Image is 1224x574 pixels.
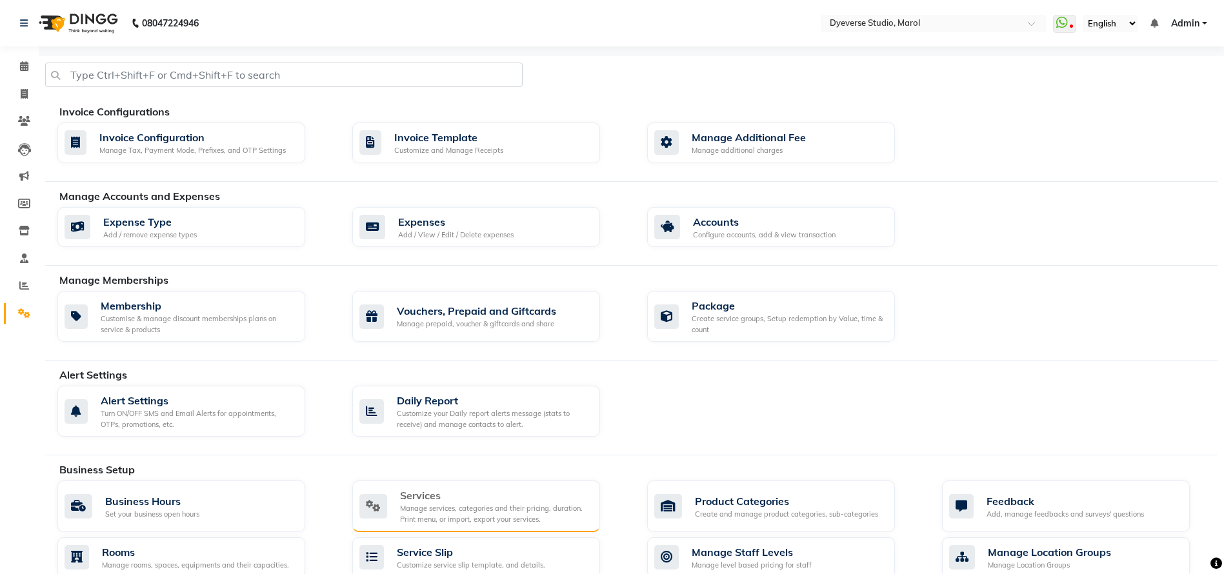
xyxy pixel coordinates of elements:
div: Create and manage product categories, sub-categories [695,509,878,520]
div: Manage services, categories and their pricing, duration. Print menu, or import, export your servi... [400,503,590,524]
a: FeedbackAdd, manage feedbacks and surveys' questions [942,480,1218,532]
div: Manage prepaid, voucher & giftcards and share [397,319,556,330]
a: MembershipCustomise & manage discount memberships plans on service & products [57,291,333,342]
a: Manage Additional FeeManage additional charges [647,123,923,163]
a: PackageCreate service groups, Setup redemption by Value, time & count [647,291,923,342]
div: Add, manage feedbacks and surveys' questions [987,509,1144,520]
div: Services [400,488,590,503]
div: Accounts [693,214,836,230]
a: Alert SettingsTurn ON/OFF SMS and Email Alerts for appointments, OTPs, promotions, etc. [57,386,333,437]
div: Manage level based pricing for staff [692,560,812,571]
div: Invoice Configuration [99,130,286,145]
div: Vouchers, Prepaid and Giftcards [397,303,556,319]
div: Turn ON/OFF SMS and Email Alerts for appointments, OTPs, promotions, etc. [101,408,295,430]
div: Create service groups, Setup redemption by Value, time & count [692,313,885,335]
div: Manage Location Groups [988,544,1111,560]
div: Manage additional charges [692,145,806,156]
div: Expense Type [103,214,197,230]
img: logo [33,5,121,41]
div: Customize and Manage Receipts [394,145,503,156]
div: Manage Staff Levels [692,544,812,560]
div: Feedback [987,493,1144,509]
div: Daily Report [397,393,590,408]
div: Package [692,298,885,313]
div: Business Hours [105,493,199,509]
a: Product CategoriesCreate and manage product categories, sub-categories [647,480,923,532]
div: Manage Tax, Payment Mode, Prefixes, and OTP Settings [99,145,286,156]
a: Business HoursSet your business open hours [57,480,333,532]
div: Rooms [102,544,289,560]
a: AccountsConfigure accounts, add & view transaction [647,207,923,248]
div: Customize your Daily report alerts message (stats to receive) and manage contacts to alert. [397,408,590,430]
div: Invoice Template [394,130,503,145]
input: Type Ctrl+Shift+F or Cmd+Shift+F to search [45,63,523,87]
div: Customize service slip template, and details. [397,560,545,571]
div: Alert Settings [101,393,295,408]
div: Membership [101,298,295,313]
div: Expenses [398,214,514,230]
b: 08047224946 [142,5,199,41]
div: Configure accounts, add & view transaction [693,230,836,241]
a: Invoice ConfigurationManage Tax, Payment Mode, Prefixes, and OTP Settings [57,123,333,163]
a: Expense TypeAdd / remove expense types [57,207,333,248]
div: Service Slip [397,544,545,560]
span: Admin [1171,17,1199,30]
div: Manage Location Groups [988,560,1111,571]
a: Invoice TemplateCustomize and Manage Receipts [352,123,628,163]
div: Set your business open hours [105,509,199,520]
div: Product Categories [695,493,878,509]
div: Add / remove expense types [103,230,197,241]
div: Manage Additional Fee [692,130,806,145]
a: ExpensesAdd / View / Edit / Delete expenses [352,207,628,248]
div: Manage rooms, spaces, equipments and their capacities. [102,560,289,571]
a: Vouchers, Prepaid and GiftcardsManage prepaid, voucher & giftcards and share [352,291,628,342]
div: Add / View / Edit / Delete expenses [398,230,514,241]
div: Customise & manage discount memberships plans on service & products [101,313,295,335]
a: Daily ReportCustomize your Daily report alerts message (stats to receive) and manage contacts to ... [352,386,628,437]
a: ServicesManage services, categories and their pricing, duration. Print menu, or import, export yo... [352,480,628,532]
